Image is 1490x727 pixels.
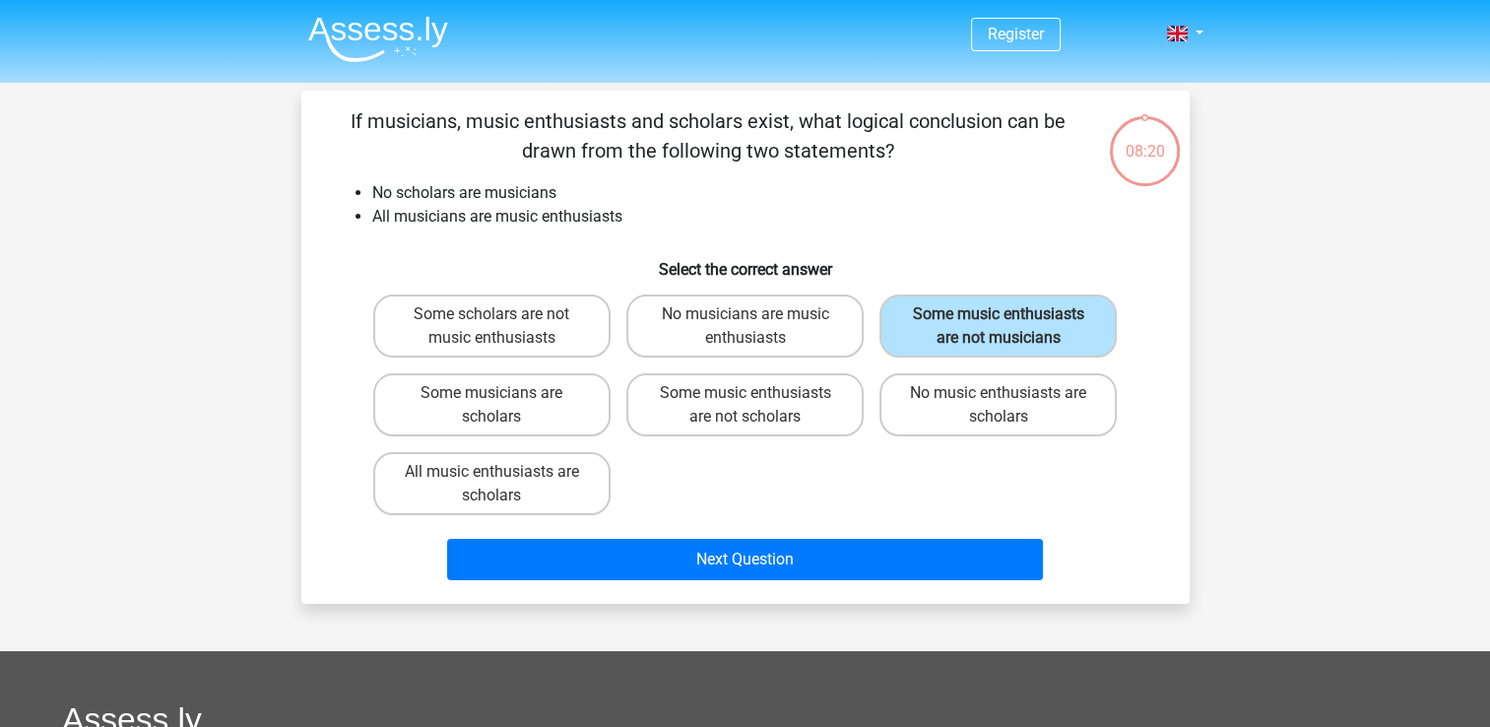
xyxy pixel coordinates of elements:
[626,373,864,436] label: Some music enthusiasts are not scholars
[308,16,448,62] img: Assessly
[372,205,1158,229] li: All musicians are music enthusiasts
[626,295,864,358] label: No musicians are music enthusiasts
[447,539,1043,580] button: Next Question
[879,373,1117,436] label: No music enthusiasts are scholars
[373,295,611,358] label: Some scholars are not music enthusiasts
[372,181,1158,205] li: No scholars are musicians
[333,244,1158,279] h6: Select the correct answer
[879,295,1117,358] label: Some music enthusiasts are not musicians
[373,373,611,436] label: Some musicians are scholars
[373,452,611,515] label: All music enthusiasts are scholars
[988,25,1044,43] a: Register
[333,106,1084,165] p: If musicians, music enthusiasts and scholars exist, what logical conclusion can be drawn from the...
[1108,114,1182,164] div: 08:20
